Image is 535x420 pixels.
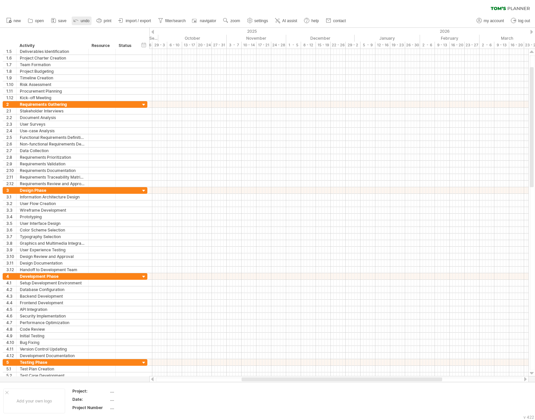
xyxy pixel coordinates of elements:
div: API Integration [20,306,85,313]
div: Document Analysis [20,114,85,121]
a: log out [509,17,532,25]
div: Project Number [72,405,109,410]
div: Risk Assessment [20,81,85,88]
span: navigator [200,19,216,23]
div: Add your own logo [3,389,65,413]
div: Code Review [20,326,85,332]
div: 4.5 [6,306,16,313]
span: save [58,19,66,23]
div: 2.2 [6,114,16,121]
span: contact [333,19,346,23]
div: 3.2 [6,200,16,207]
div: 2.1 [6,108,16,114]
div: Typography Selection [20,233,85,240]
div: Test Case Development [20,372,85,379]
div: 4.12 [6,353,16,359]
div: 4 [6,273,16,279]
div: Activity [19,42,85,49]
div: 19 - 23 [390,42,405,49]
div: 4.6 [6,313,16,319]
div: 3.5 [6,220,16,227]
div: Testing Phase [20,359,85,365]
div: 2 [6,101,16,107]
div: Performance Optimization [20,319,85,326]
div: 4.7 [6,319,16,326]
a: contact [324,17,348,25]
div: 3.6 [6,227,16,233]
div: January 2026 [355,35,420,42]
div: 3.11 [6,260,16,266]
a: save [49,17,68,25]
div: Project: [72,388,109,394]
div: 5 [6,359,16,365]
div: 3 - 7 [227,42,242,49]
span: print [104,19,111,23]
div: 2.7 [6,147,16,154]
div: 2.5 [6,134,16,141]
div: v 422 [523,415,534,420]
div: Design Phase [20,187,85,193]
div: Wireframe Development [20,207,85,213]
div: Project Budgeting [20,68,85,74]
div: 17 - 21 [256,42,271,49]
div: 4.4 [6,300,16,306]
div: Requirements Documentation [20,167,85,174]
div: Development Documentation [20,353,85,359]
div: .... [110,388,166,394]
span: open [35,19,44,23]
div: 29 - 3 [152,42,167,49]
div: 2.8 [6,154,16,160]
div: Stakeholder Interviews [20,108,85,114]
div: Initial Testing [20,333,85,339]
div: 26 - 30 [405,42,420,49]
div: 1.7 [6,62,16,68]
div: Requirements Validation [20,161,85,167]
span: new [14,19,21,23]
a: filter/search [156,17,188,25]
div: 4.2 [6,286,16,293]
div: Frontend Development [20,300,85,306]
div: Procurement Planning [20,88,85,94]
div: 1 - 5 [286,42,301,49]
div: 1.11 [6,88,16,94]
a: new [5,17,23,25]
div: Color Scheme Selection [20,227,85,233]
div: 29 - 2 [346,42,361,49]
div: Prototyping [20,214,85,220]
div: 3.10 [6,253,16,260]
a: zoom [221,17,242,25]
div: User Flow Creation [20,200,85,207]
div: February 2026 [420,35,479,42]
a: print [95,17,113,25]
div: Status [119,42,133,49]
span: import / export [126,19,151,23]
div: 27 - 31 [212,42,227,49]
div: 5.1 [6,366,16,372]
div: 4.1 [6,280,16,286]
div: Team Formation [20,62,85,68]
div: 9 - 13 [494,42,509,49]
a: undo [72,17,92,25]
div: 23 - 27 [465,42,479,49]
div: 22 - 26 [331,42,346,49]
div: Requirements Traceability Matrix Creation [20,174,85,180]
div: 2.9 [6,161,16,167]
div: Functional Requirements Definition [20,134,85,141]
div: User Interface Design [20,220,85,227]
div: 2.10 [6,167,16,174]
div: 1.8 [6,68,16,74]
div: 1.9 [6,75,16,81]
div: 5 - 9 [361,42,375,49]
div: 6 - 10 [167,42,182,49]
div: Setup Development Environment [20,280,85,286]
div: November 2025 [227,35,286,42]
div: User Surveys [20,121,85,127]
div: 8 - 12 [301,42,316,49]
div: Date: [72,397,109,402]
div: 2.4 [6,128,16,134]
span: undo [81,19,90,23]
div: 1.12 [6,95,16,101]
a: navigator [191,17,218,25]
span: AI assist [282,19,297,23]
a: help [302,17,321,25]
